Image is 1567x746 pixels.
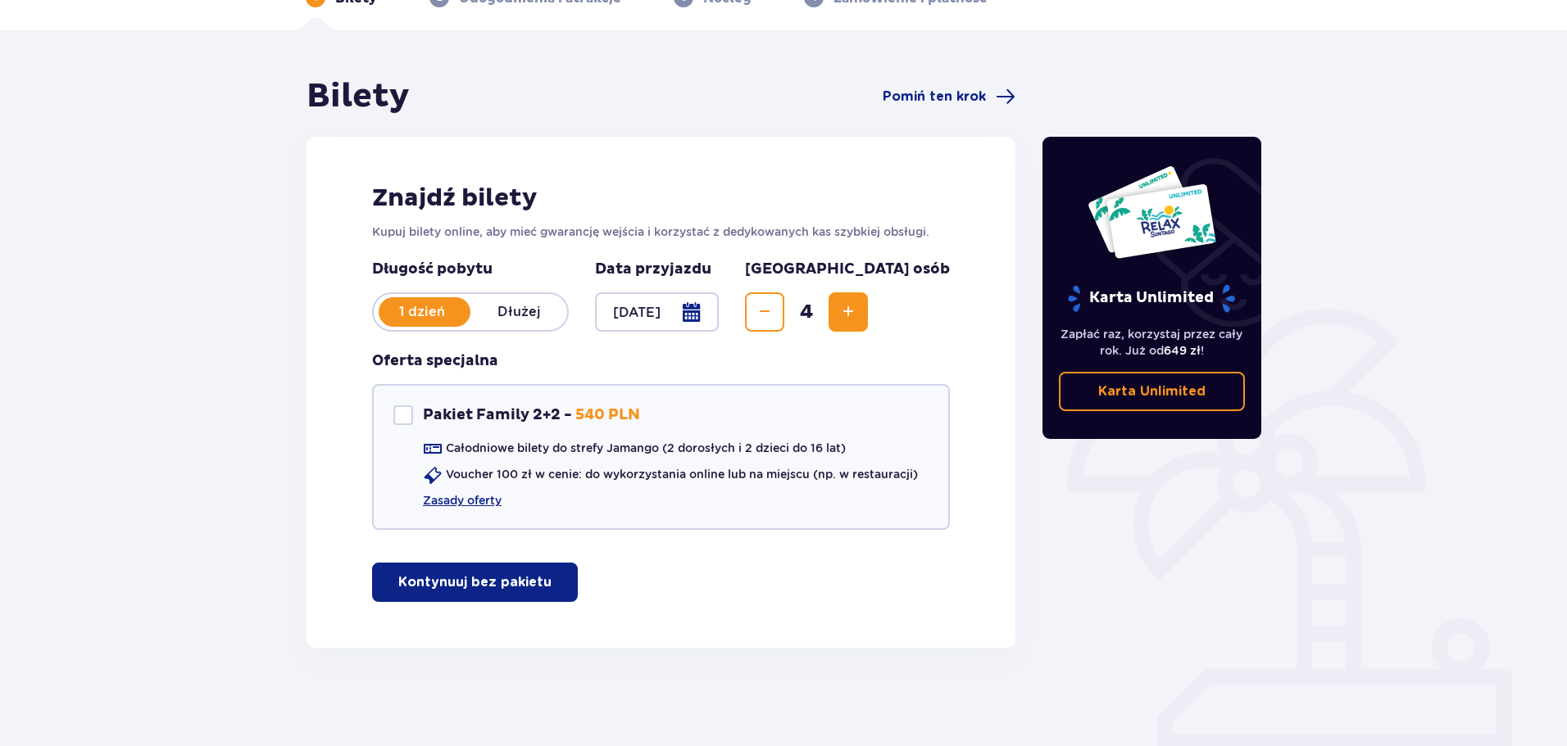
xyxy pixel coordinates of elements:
button: Increase [829,292,868,332]
p: Dłużej [470,303,567,321]
p: Karta Unlimited [1098,382,1206,400]
p: Pakiet Family 2+2 - [423,405,572,425]
button: Decrease [745,292,784,332]
a: Pomiń ten krok [883,87,1015,106]
p: 540 PLN [575,405,640,425]
span: 4 [788,300,825,324]
a: Karta Unlimited [1059,372,1246,411]
p: Całodniowe bilety do strefy Jamango (2 dorosłych i 2 dzieci do 16 lat) [446,440,846,456]
h1: Bilety [307,76,410,117]
button: Kontynuuj bez pakietu [372,563,578,602]
span: Pomiń ten krok [883,88,986,106]
p: Zapłać raz, korzystaj przez cały rok. Już od ! [1059,326,1246,359]
p: 1 dzień [374,303,470,321]
p: Długość pobytu [372,260,569,279]
p: Kupuj bilety online, aby mieć gwarancję wejścia i korzystać z dedykowanych kas szybkiej obsługi. [372,224,950,240]
a: Zasady oferty [423,492,502,509]
h2: Znajdź bilety [372,183,950,214]
p: Data przyjazdu [595,260,711,279]
p: Voucher 100 zł w cenie: do wykorzystania online lub na miejscu (np. w restauracji) [446,466,918,482]
span: 649 zł [1164,344,1201,357]
p: Kontynuuj bez pakietu [398,573,552,591]
p: Oferta specjalna [372,351,498,371]
p: Karta Unlimited [1066,284,1237,313]
p: [GEOGRAPHIC_DATA] osób [745,260,950,279]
